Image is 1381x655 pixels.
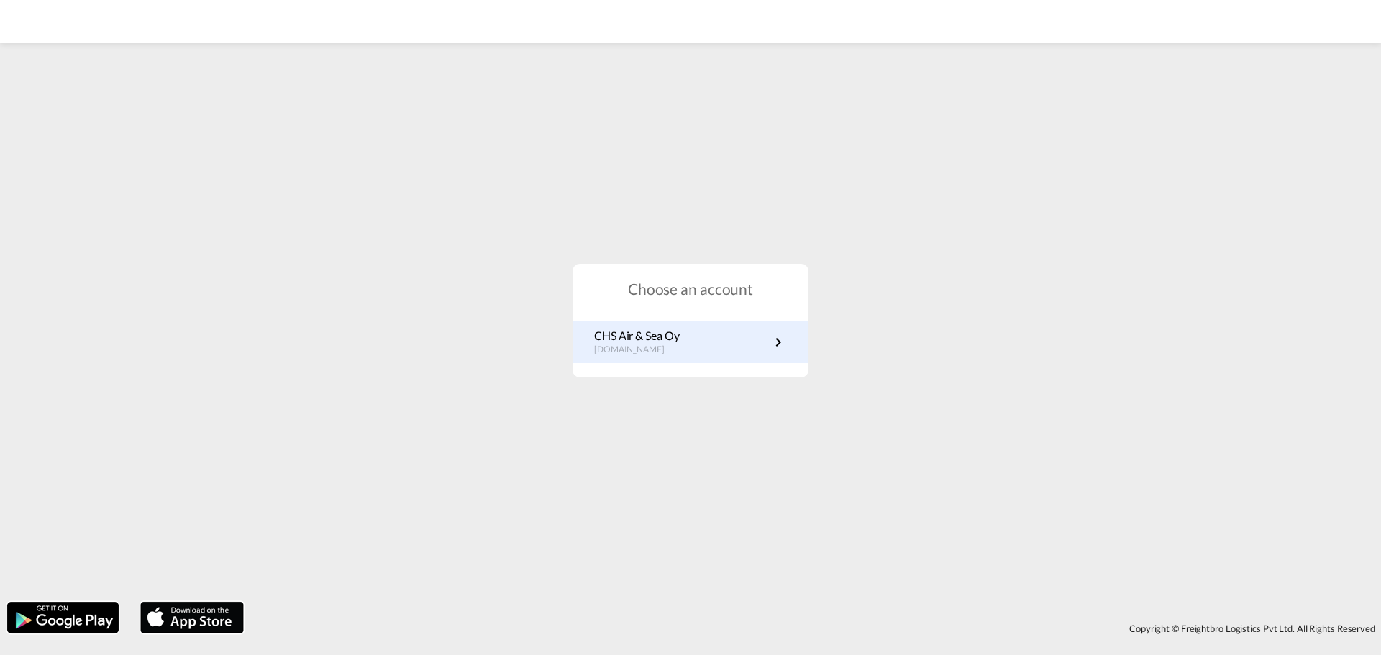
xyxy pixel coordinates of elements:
img: apple.png [139,600,245,635]
h1: Choose an account [573,278,808,299]
img: google.png [6,600,120,635]
a: CHS Air & Sea Oy[DOMAIN_NAME] [594,328,787,356]
div: Copyright © Freightbro Logistics Pvt Ltd. All Rights Reserved [251,616,1381,641]
p: [DOMAIN_NAME] [594,344,679,356]
md-icon: icon-chevron-right [770,334,787,351]
p: CHS Air & Sea Oy [594,328,679,344]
